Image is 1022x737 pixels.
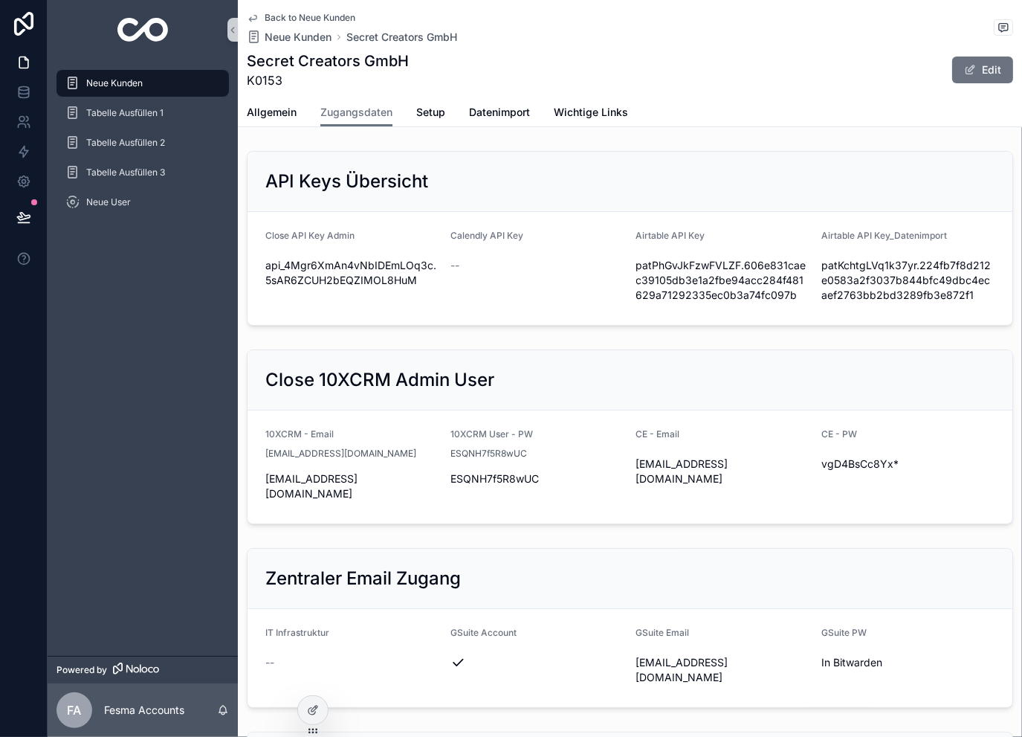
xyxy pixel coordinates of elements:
[265,170,428,193] h2: API Keys Übersicht
[86,77,143,89] span: Neue Kunden
[86,196,131,208] span: Neue User
[265,567,461,590] h2: Zentraler Email Zugang
[416,105,445,120] span: Setup
[636,627,690,638] span: GSuite Email
[554,99,628,129] a: Wichtige Links
[554,105,628,120] span: Wichtige Links
[636,655,809,685] span: [EMAIL_ADDRESS][DOMAIN_NAME]
[247,51,409,71] h1: Secret Creators GmbH
[247,105,297,120] span: Allgemein
[68,701,82,719] span: FA
[86,137,165,149] span: Tabelle Ausfüllen 2
[265,12,355,24] span: Back to Neue Kunden
[636,457,809,486] span: [EMAIL_ADDRESS][DOMAIN_NAME]
[450,428,533,440] span: 10XCRM User - PW
[247,71,409,89] span: K0153
[450,472,624,486] span: ESQNH7f5R8wUC
[56,100,229,126] a: Tabelle Ausfüllen 1
[48,656,238,683] a: Powered by
[346,30,457,45] a: Secret Creators GmbH
[952,57,1013,83] button: Edit
[265,230,355,241] span: Close API Key Admin
[48,59,238,235] div: scrollable content
[469,99,530,129] a: Datenimport
[247,99,297,129] a: Allgemein
[636,258,809,303] span: patPhGvJkFzwFVLZF.606e831caec39105db3e1a2fbe94acc284f481629a71292335ec0b3a74fc097b
[469,105,530,120] span: Datenimport
[821,655,994,670] span: In Bitwarden
[320,105,392,120] span: Zugangsdaten
[450,627,517,638] span: GSuite Account
[56,189,229,216] a: Neue User
[265,627,329,638] span: IT Infrastruktur
[117,18,169,42] img: App logo
[636,230,705,241] span: Airtable API Key
[56,664,107,676] span: Powered by
[104,703,184,718] p: Fesma Accounts
[56,70,229,97] a: Neue Kunden
[86,107,164,119] span: Tabelle Ausfüllen 1
[416,99,445,129] a: Setup
[265,258,439,288] span: api_4Mgr6XmAn4vNbIDEmLOq3c.5sAR6ZCUH2bEQZIMOL8HuM
[636,428,680,440] span: CE - Email
[265,448,416,460] span: [EMAIL_ADDRESS][DOMAIN_NAME]
[247,30,331,45] a: Neue Kunden
[247,12,355,24] a: Back to Neue Kunden
[450,448,527,460] span: ESQNH7f5R8wUC
[265,472,439,501] span: [EMAIL_ADDRESS][DOMAIN_NAME]
[265,655,274,670] span: --
[56,129,229,156] a: Tabelle Ausfüllen 2
[821,627,867,638] span: GSuite PW
[821,230,947,241] span: Airtable API Key_Datenimport
[821,428,857,440] span: CE - PW
[56,159,229,186] a: Tabelle Ausfüllen 3
[265,428,334,440] span: 10XCRM - Email
[450,230,523,241] span: Calendly API Key
[821,457,994,472] span: vgD4BsCc8Yx*
[450,258,459,273] span: --
[320,99,392,127] a: Zugangsdaten
[265,368,494,392] h2: Close 10XCRM Admin User
[86,167,165,178] span: Tabelle Ausfüllen 3
[821,258,994,303] span: patKchtgLVq1k37yr.224fb7f8d212e0583a2f3037b844bfc49dbc4ecaef2763bb2bd3289fb3e872f1
[265,30,331,45] span: Neue Kunden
